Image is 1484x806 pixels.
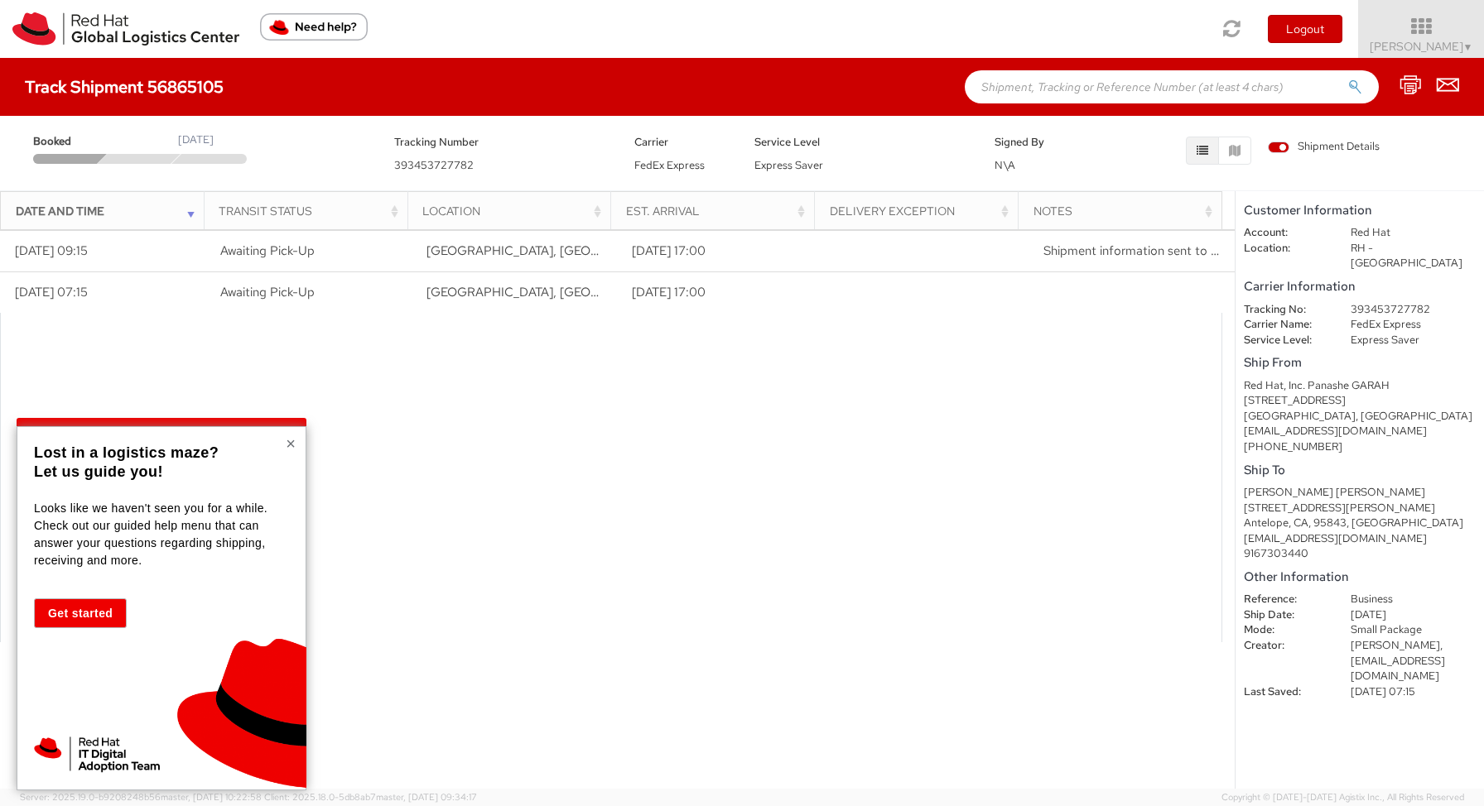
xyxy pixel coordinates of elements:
[1244,280,1476,294] h5: Carrier Information
[394,137,609,148] h5: Tracking Number
[426,242,820,259] span: RALEIGH, NC, US
[33,134,104,150] span: Booked
[1244,516,1476,531] div: Antelope, CA, 95843, [GEOGRAPHIC_DATA]
[25,78,224,96] h4: Track Shipment 56865105
[1231,638,1338,654] dt: Creator:
[1033,203,1217,219] div: Notes
[995,158,1015,172] span: N\A
[965,70,1379,103] input: Shipment, Tracking or Reference Number (at least 4 chars)
[220,284,315,300] span: Awaiting Pick-Up
[1231,225,1338,241] dt: Account:
[1268,15,1342,43] button: Logout
[1268,139,1380,157] label: Shipment Details
[426,284,820,300] span: RALEIGH, NC, US
[161,791,262,803] span: master, [DATE] 10:22:58
[34,444,219,461] strong: Lost in a logistics maze?
[1231,333,1338,348] dt: Service Level:
[220,242,315,259] span: Awaiting Pick-Up
[1244,409,1476,425] div: [GEOGRAPHIC_DATA], [GEOGRAPHIC_DATA]
[830,203,1013,219] div: Delivery Exception
[1244,204,1476,218] h5: Customer Information
[1463,41,1473,54] span: ▼
[1244,570,1476,584] h5: Other Information
[1244,485,1476,501] div: [PERSON_NAME] [PERSON_NAME]
[1244,356,1476,370] h5: Ship From
[286,435,296,452] button: Close
[1221,791,1464,804] span: Copyright © [DATE]-[DATE] Agistix Inc., All Rights Reserved
[34,500,285,569] p: Looks like we haven't seen you for a while. Check out our guided help menu that can answer your q...
[1244,501,1476,516] div: [STREET_ADDRESS][PERSON_NAME]
[219,203,402,219] div: Transit Status
[20,791,262,803] span: Server: 2025.19.0-b9208248b56
[12,12,239,46] img: rh-logistics-00dfa346123c4ec078e1.svg
[1231,684,1338,700] dt: Last Saved:
[1231,302,1338,318] dt: Tracking No:
[1244,546,1476,562] div: 9167303440
[634,158,705,172] span: FedEx Express
[260,13,368,41] button: Need help?
[422,203,605,219] div: Location
[1268,139,1380,155] span: Shipment Details
[754,158,823,172] span: Express Saver
[626,203,809,219] div: Est. Arrival
[16,203,199,219] div: Date and Time
[618,271,824,313] td: [DATE] 17:00
[1244,424,1476,439] div: [EMAIL_ADDRESS][DOMAIN_NAME]
[376,791,477,803] span: master, [DATE] 09:34:17
[618,230,824,271] td: [DATE] 17:00
[34,598,127,628] button: Get started
[1244,378,1476,394] div: Red Hat, Inc. Panashe GARAH
[394,158,474,172] span: 393453727782
[754,137,970,148] h5: Service Level
[1231,622,1338,638] dt: Mode:
[1231,241,1338,257] dt: Location:
[1244,439,1476,455] div: [PHONE_NUMBER]
[634,137,730,148] h5: Carrier
[178,132,214,148] div: [DATE]
[995,137,1090,148] h5: Signed By
[34,463,163,480] strong: Let us guide you!
[1231,317,1338,333] dt: Carrier Name:
[1244,393,1476,409] div: [STREET_ADDRESS]
[1231,607,1338,623] dt: Ship Date:
[1043,242,1245,259] span: Shipment information sent to FedEx
[1231,592,1338,607] dt: Reference:
[1351,638,1443,652] span: [PERSON_NAME],
[1370,39,1473,54] span: [PERSON_NAME]
[1244,531,1476,547] div: [EMAIL_ADDRESS][DOMAIN_NAME]
[1244,463,1476,477] h5: Ship To
[264,791,477,803] span: Client: 2025.18.0-5db8ab7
